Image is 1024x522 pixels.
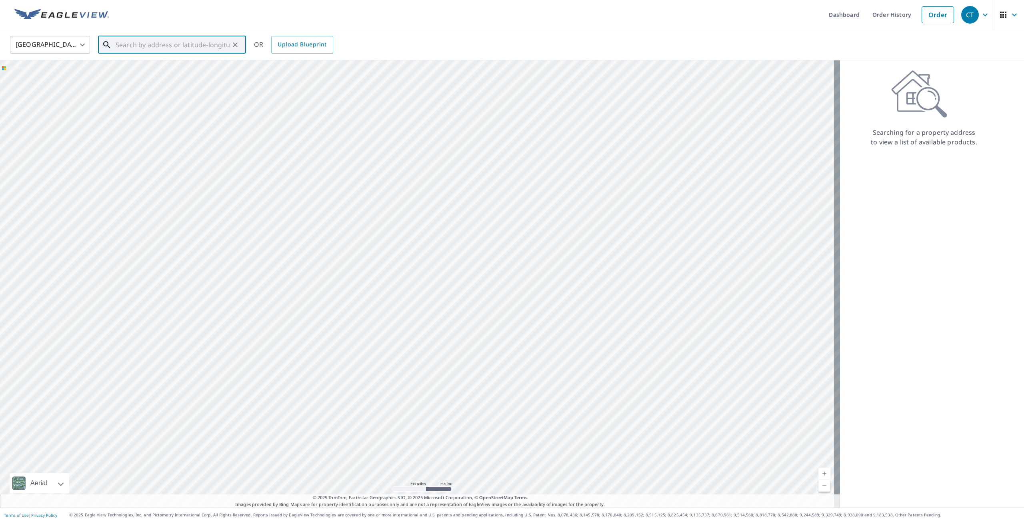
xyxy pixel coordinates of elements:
[4,512,29,518] a: Terms of Use
[278,40,326,50] span: Upload Blueprint
[230,39,241,50] button: Clear
[818,468,830,480] a: Current Level 5, Zoom In
[961,6,979,24] div: CT
[254,36,333,54] div: OR
[514,494,528,500] a: Terms
[116,34,230,56] input: Search by address or latitude-longitude
[870,128,978,147] p: Searching for a property address to view a list of available products.
[271,36,333,54] a: Upload Blueprint
[14,9,109,21] img: EV Logo
[4,513,57,518] p: |
[479,494,513,500] a: OpenStreetMap
[69,512,1020,518] p: © 2025 Eagle View Technologies, Inc. and Pictometry International Corp. All Rights Reserved. Repo...
[313,494,528,501] span: © 2025 TomTom, Earthstar Geographics SIO, © 2025 Microsoft Corporation, ©
[818,480,830,492] a: Current Level 5, Zoom Out
[31,512,57,518] a: Privacy Policy
[10,34,90,56] div: [GEOGRAPHIC_DATA]
[10,473,69,493] div: Aerial
[922,6,954,23] a: Order
[28,473,50,493] div: Aerial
